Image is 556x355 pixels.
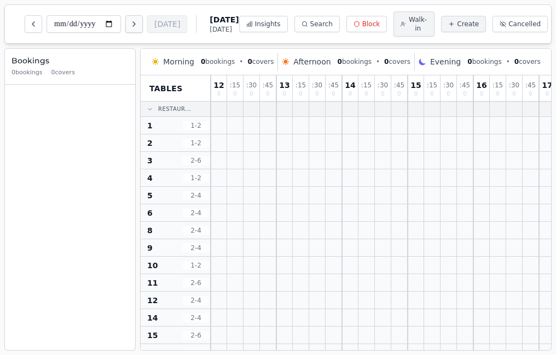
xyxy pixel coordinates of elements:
[362,20,380,28] span: Block
[480,91,483,97] span: 0
[514,57,541,66] span: covers
[183,121,209,130] span: 1 - 2
[430,56,461,67] span: Evening
[508,20,541,28] span: Cancelled
[299,91,302,97] span: 0
[25,15,42,33] button: Previous day
[263,82,273,88] span: : 45
[493,16,548,32] button: Cancelled
[125,15,143,33] button: Next day
[147,260,158,271] span: 10
[447,91,450,97] span: 0
[147,277,158,288] span: 11
[266,91,269,97] span: 0
[11,55,129,66] h3: Bookings
[147,330,158,341] span: 15
[312,82,322,88] span: : 30
[183,191,209,200] span: 2 - 4
[529,91,532,97] span: 0
[525,82,536,88] span: : 45
[183,139,209,147] span: 1 - 2
[546,91,549,97] span: 0
[230,82,240,88] span: : 15
[217,91,221,97] span: 0
[213,81,224,89] span: 12
[345,81,355,89] span: 14
[310,20,333,28] span: Search
[467,58,472,66] span: 0
[246,82,257,88] span: : 30
[493,82,503,88] span: : 15
[147,242,153,253] span: 9
[338,57,372,66] span: bookings
[381,91,384,97] span: 0
[376,57,380,66] span: •
[512,91,516,97] span: 0
[279,81,289,89] span: 13
[183,244,209,252] span: 2 - 4
[147,15,187,33] button: [DATE]
[332,91,335,97] span: 0
[349,91,352,97] span: 0
[183,174,209,182] span: 1 - 2
[201,57,235,66] span: bookings
[476,81,486,89] span: 16
[283,91,286,97] span: 0
[183,209,209,217] span: 2 - 4
[397,91,401,97] span: 0
[247,57,274,66] span: covers
[147,190,153,201] span: 5
[364,91,368,97] span: 0
[315,91,318,97] span: 0
[394,82,404,88] span: : 45
[384,58,389,66] span: 0
[239,57,243,66] span: •
[457,20,479,28] span: Create
[250,91,253,97] span: 0
[239,16,288,32] button: Insights
[294,16,340,32] button: Search
[183,313,209,322] span: 2 - 4
[443,82,454,88] span: : 30
[467,57,501,66] span: bookings
[338,58,342,66] span: 0
[384,57,410,66] span: covers
[149,83,183,94] span: Tables
[255,20,281,28] span: Insights
[147,225,153,236] span: 8
[514,58,519,66] span: 0
[463,91,466,97] span: 0
[147,155,153,166] span: 3
[11,68,43,78] span: 0 bookings
[183,261,209,270] span: 1 - 2
[410,81,421,89] span: 15
[147,295,158,306] span: 12
[393,11,435,37] button: Walk-in
[378,82,388,88] span: : 30
[210,25,239,34] span: [DATE]
[542,81,552,89] span: 17
[201,58,205,66] span: 0
[147,138,153,149] span: 2
[408,15,427,33] span: Walk-in
[247,58,252,66] span: 0
[293,56,331,67] span: Afternoon
[441,16,486,32] button: Create
[183,226,209,235] span: 2 - 4
[163,56,194,67] span: Morning
[183,296,209,305] span: 2 - 4
[506,57,510,66] span: •
[233,91,236,97] span: 0
[430,91,433,97] span: 0
[147,120,153,131] span: 1
[147,312,158,323] span: 14
[460,82,470,88] span: : 45
[427,82,437,88] span: : 15
[414,91,418,97] span: 0
[509,82,519,88] span: : 30
[51,68,75,78] span: 0 covers
[183,331,209,340] span: 2 - 6
[210,14,239,25] span: [DATE]
[183,279,209,287] span: 2 - 6
[147,173,153,184] span: 4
